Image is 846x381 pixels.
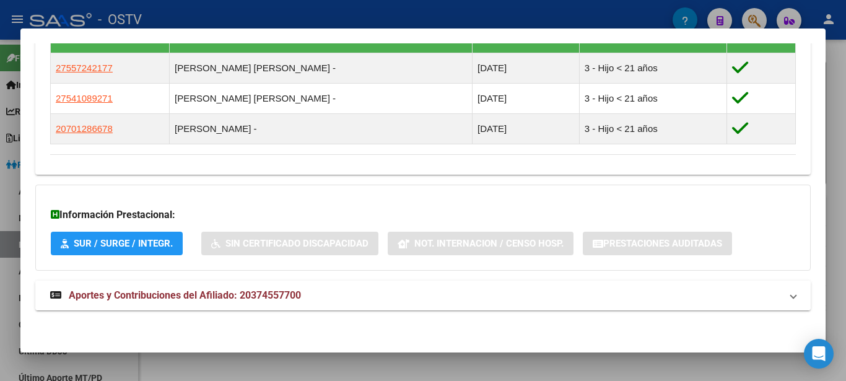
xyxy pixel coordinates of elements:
[579,114,726,144] td: 3 - Hijo < 21 años
[473,53,580,84] td: [DATE]
[388,232,573,255] button: Not. Internacion / Censo Hosp.
[35,281,811,310] mat-expansion-panel-header: Aportes y Contribuciones del Afiliado: 20374557700
[473,114,580,144] td: [DATE]
[414,239,564,250] span: Not. Internacion / Censo Hosp.
[169,114,472,144] td: [PERSON_NAME] -
[169,53,472,84] td: [PERSON_NAME] [PERSON_NAME] -
[51,232,183,255] button: SUR / SURGE / INTEGR.
[579,53,726,84] td: 3 - Hijo < 21 años
[56,123,113,134] span: 20701286678
[473,84,580,114] td: [DATE]
[69,289,301,301] span: Aportes y Contribuciones del Afiliado: 20374557700
[804,339,834,369] div: Open Intercom Messenger
[603,239,722,250] span: Prestaciones Auditadas
[51,208,795,222] h3: Información Prestacional:
[579,84,726,114] td: 3 - Hijo < 21 años
[225,239,368,250] span: Sin Certificado Discapacidad
[169,84,472,114] td: [PERSON_NAME] [PERSON_NAME] -
[74,239,173,250] span: SUR / SURGE / INTEGR.
[201,232,378,255] button: Sin Certificado Discapacidad
[56,93,113,103] span: 27541089271
[56,63,113,73] span: 27557242177
[583,232,732,255] button: Prestaciones Auditadas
